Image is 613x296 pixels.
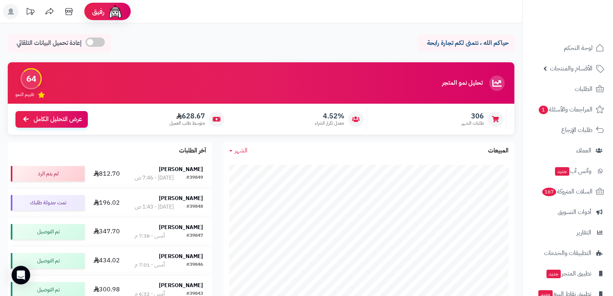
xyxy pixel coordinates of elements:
a: عرض التحليل الكامل [15,111,88,128]
a: أدوات التسويق [527,203,608,221]
div: تم التوصيل [11,224,85,240]
div: أمس - 7:01 م [135,261,165,269]
span: 306 [461,112,484,120]
span: 628.67 [169,112,205,120]
span: 167 [542,188,556,196]
span: التطبيقات والخدمات [544,248,591,258]
a: لوحة التحكم [527,39,608,57]
h3: تحليل نمو المتجر [442,80,483,87]
strong: [PERSON_NAME] [159,223,203,231]
div: لم يتم الرد [11,166,85,181]
div: أمس - 7:38 م [135,232,165,240]
td: 196.02 [88,188,126,217]
span: طلبات الشهر [461,120,484,127]
strong: [PERSON_NAME] [159,165,203,173]
a: المراجعات والأسئلة1 [527,100,608,119]
span: الشهر [235,146,248,155]
div: تم التوصيل [11,253,85,269]
span: السلات المتروكة [541,186,593,197]
a: العملاء [527,141,608,160]
span: متوسط طلب العميل [169,120,205,127]
div: تمت جدولة طلبك [11,195,85,210]
div: Open Intercom Messenger [12,266,30,284]
span: تطبيق المتجر [546,268,591,279]
span: 1 [539,106,548,114]
span: المراجعات والأسئلة [538,104,593,115]
span: عرض التحليل الكامل [34,115,82,124]
span: رفيق [92,7,104,16]
a: طلبات الإرجاع [527,121,608,139]
div: #39847 [186,232,203,240]
td: 347.70 [88,217,126,246]
span: طلبات الإرجاع [561,125,593,135]
span: معدل تكرار الشراء [315,120,344,127]
a: تحديثات المنصة [20,4,40,21]
div: #39848 [186,203,203,211]
span: إعادة تحميل البيانات التلقائي [17,39,82,48]
p: حياكم الله ، نتمنى لكم تجارة رابحة [423,39,509,48]
a: الشهر [229,146,248,155]
span: 4.52% [315,112,344,120]
a: تطبيق المتجرجديد [527,264,608,283]
span: أدوات التسويق [558,207,591,217]
span: الطلبات [575,84,593,94]
img: logo-2.png [560,21,606,37]
strong: [PERSON_NAME] [159,281,203,289]
a: الطلبات [527,80,608,98]
a: السلات المتروكة167 [527,182,608,201]
a: التقارير [527,223,608,242]
h3: المبيعات [488,147,509,154]
span: جديد [555,167,569,176]
div: [DATE] - 7:46 ص [135,174,174,182]
span: تقييم النمو [15,91,34,98]
a: التطبيقات والخدمات [527,244,608,262]
span: جديد [546,270,561,278]
span: لوحة التحكم [564,43,593,53]
div: #39846 [186,261,203,269]
td: 434.02 [88,246,126,275]
strong: [PERSON_NAME] [159,252,203,260]
div: [DATE] - 1:43 ص [135,203,174,211]
span: التقارير [577,227,591,238]
img: ai-face.png [108,4,123,19]
span: العملاء [576,145,591,156]
td: 812.70 [88,159,126,188]
span: وآتس آب [554,166,591,176]
a: وآتس آبجديد [527,162,608,180]
span: الأقسام والمنتجات [550,63,593,74]
div: #39849 [186,174,203,182]
strong: [PERSON_NAME] [159,194,203,202]
h3: آخر الطلبات [179,147,206,154]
